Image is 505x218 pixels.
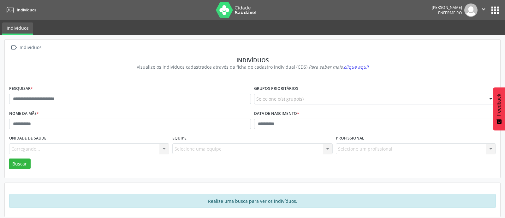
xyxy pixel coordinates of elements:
span: Selecione o(s) grupo(s) [256,96,304,102]
label: Grupos prioritários [254,84,298,94]
span: Feedback [496,94,502,116]
label: Nome da mãe [9,109,39,119]
button: Buscar [9,159,31,169]
label: Data de nascimento [254,109,299,119]
a: Indivíduos [4,5,36,15]
a: Indivíduos [2,22,33,35]
div: Indivíduos [14,57,491,64]
button: Feedback - Mostrar pesquisa [493,87,505,130]
div: Indivíduos [18,43,43,52]
label: Unidade de saúde [9,134,46,143]
div: Visualize os indivíduos cadastrados através da ficha de cadastro individual (CDS). [14,64,491,70]
button: apps [490,5,501,16]
div: Realize uma busca para ver os indivíduos. [9,194,496,208]
button:  [478,3,490,17]
span: Enfermeiro [438,10,462,16]
i:  [480,6,487,13]
i: Para saber mais, [309,64,369,70]
span: Indivíduos [17,7,36,13]
img: img [464,3,478,17]
span: clique aqui! [344,64,369,70]
label: Equipe [172,134,187,143]
a:  Indivíduos [9,43,43,52]
div: [PERSON_NAME] [432,5,462,10]
label: Pesquisar [9,84,33,94]
i:  [9,43,18,52]
label: Profissional [336,134,364,143]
